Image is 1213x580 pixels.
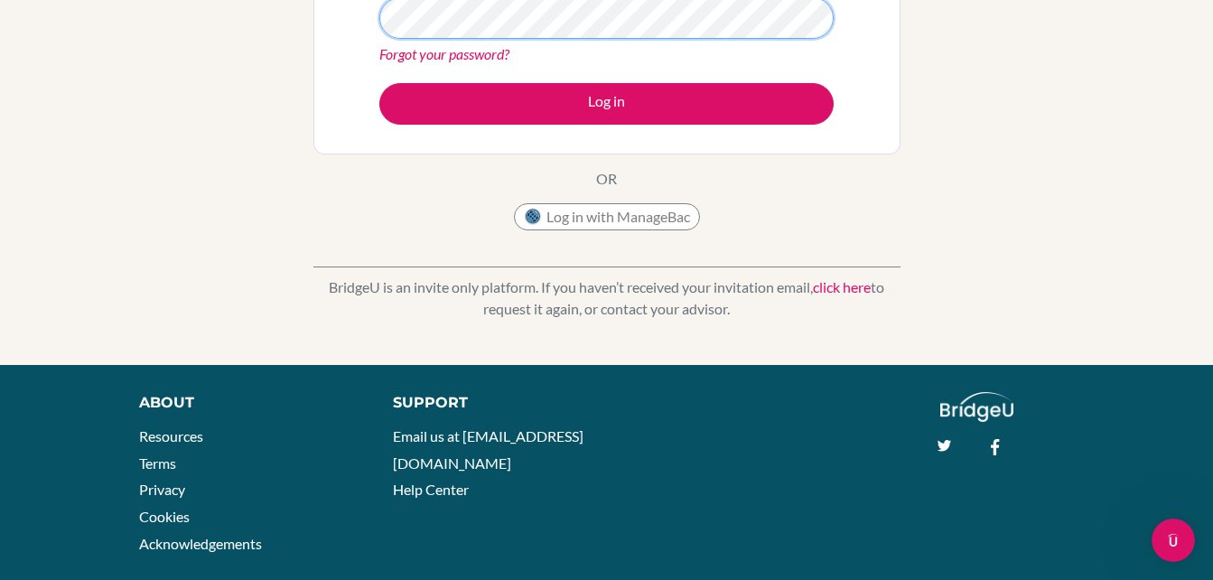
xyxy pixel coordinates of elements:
button: Log in with ManageBac [514,203,700,230]
a: Help Center [393,481,469,498]
p: BridgeU is an invite only platform. If you haven’t received your invitation email, to request it ... [313,276,900,320]
a: Resources [139,427,203,444]
div: About [139,392,352,414]
img: logo_white@2x-f4f0deed5e89b7ecb1c2cc34c3e3d731f90f0f143d5ea2071677605dd97b5244.png [940,392,1013,422]
a: click here [813,278,871,295]
a: Acknowledgements [139,535,262,552]
button: Log in [379,83,834,125]
a: Cookies [139,508,190,525]
div: Support [393,392,588,414]
iframe: Intercom live chat [1152,519,1195,562]
a: Email us at [EMAIL_ADDRESS][DOMAIN_NAME] [393,427,583,472]
a: Forgot your password? [379,45,509,62]
a: Privacy [139,481,185,498]
p: OR [596,168,617,190]
a: Terms [139,454,176,472]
